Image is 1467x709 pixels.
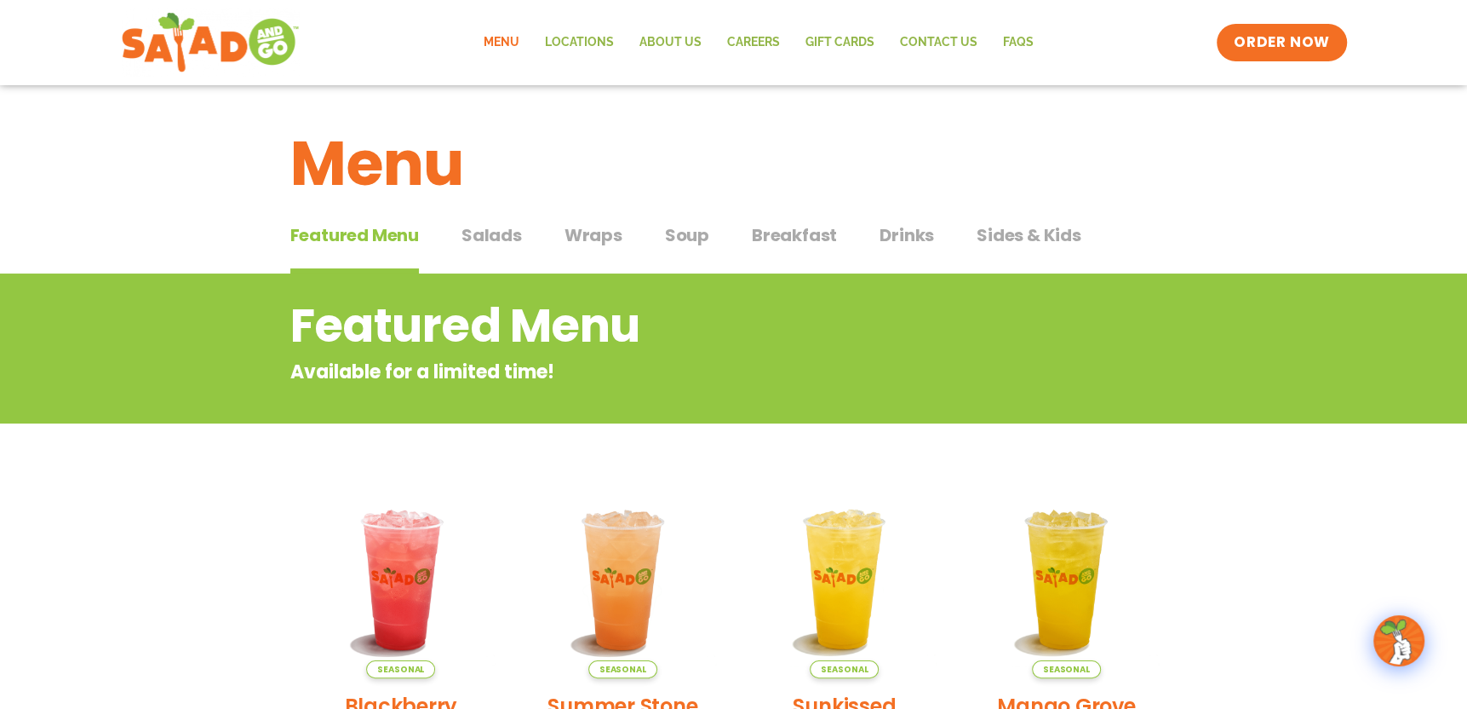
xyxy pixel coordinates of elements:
[880,222,934,248] span: Drinks
[290,216,1178,274] div: Tabbed content
[752,222,837,248] span: Breakfast
[1217,24,1346,61] a: ORDER NOW
[793,23,887,62] a: GIFT CARDS
[1375,617,1423,665] img: wpChatIcon
[665,222,709,248] span: Soup
[290,222,419,248] span: Featured Menu
[532,23,627,62] a: Locations
[290,291,1040,360] h2: Featured Menu
[121,9,301,77] img: new-SAG-logo-768×292
[968,481,1165,678] img: Product photo for Mango Grove Lemonade
[290,118,1178,210] h1: Menu
[714,23,793,62] a: Careers
[588,660,657,678] span: Seasonal
[990,23,1046,62] a: FAQs
[303,481,500,678] img: Product photo for Blackberry Bramble Lemonade
[524,481,721,678] img: Product photo for Summer Stone Fruit Lemonade
[290,358,1040,386] p: Available for a limited time!
[627,23,714,62] a: About Us
[977,222,1081,248] span: Sides & Kids
[366,660,435,678] span: Seasonal
[564,222,622,248] span: Wraps
[887,23,990,62] a: Contact Us
[471,23,532,62] a: Menu
[747,481,943,678] img: Product photo for Sunkissed Yuzu Lemonade
[471,23,1046,62] nav: Menu
[461,222,522,248] span: Salads
[1234,32,1329,53] span: ORDER NOW
[810,660,879,678] span: Seasonal
[1032,660,1101,678] span: Seasonal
